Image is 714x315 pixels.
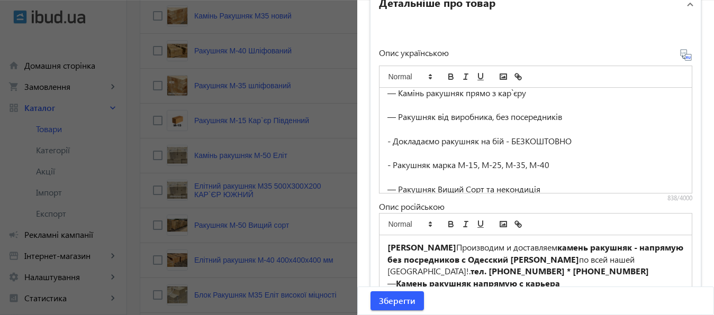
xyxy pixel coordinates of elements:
[370,291,424,310] button: Зберегти
[387,135,684,147] div: - Докладаємо ракушняк на бій - БЕЗКОШТОВНО
[511,218,526,230] button: link
[471,265,649,276] strong: тел. [PHONE_NUMBER] * [PHONE_NUMBER]
[387,277,684,290] p: —
[444,70,458,83] button: bold
[379,295,415,307] span: Зберегти
[458,70,473,83] button: italic
[387,242,684,277] p: Производим и доставляем по всей нашей [GEOGRAPHIC_DATA]!.
[387,242,685,265] strong: камень ракушняк - напрямую без посредников с Одесский [PERSON_NAME]
[387,159,684,171] div: - Ракушняк марка М-15, М-25, М-35, М-40
[680,49,692,61] svg-icon: Перекласти на рос.
[387,111,684,123] div: — Ракушняк від виробника, без посередників
[387,242,456,253] strong: [PERSON_NAME]
[458,218,473,230] button: italic
[444,218,458,230] button: bold
[496,218,511,230] button: image
[396,277,560,289] strong: Камень ракушняк напрямую с карьера
[473,70,488,83] button: underline
[387,87,684,99] div: — Камінь ракушняк прямо з кар`єру
[379,47,449,58] span: Опис українською
[473,218,488,230] button: underline
[379,194,693,202] div: 838/4000
[511,70,526,83] button: link
[387,183,684,196] div: — Ракушняк Вищий Сорт та некондиція
[496,70,511,83] button: image
[379,201,445,212] span: Опис російською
